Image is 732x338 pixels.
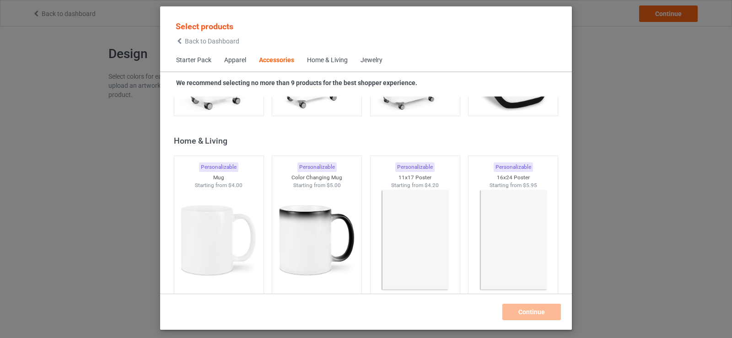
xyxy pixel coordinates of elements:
[199,162,238,172] div: Personalizable
[176,79,417,86] strong: We recommend selecting no more than 9 products for the best shopper experience.
[327,182,341,188] span: $5.00
[361,56,382,65] div: Jewelry
[174,182,264,189] div: Starting from
[395,162,435,172] div: Personalizable
[297,162,337,172] div: Personalizable
[228,182,242,188] span: $4.00
[371,182,460,189] div: Starting from
[178,189,260,291] img: regular.jpg
[374,189,456,291] img: regular.jpg
[494,162,533,172] div: Personalizable
[174,135,562,146] div: Home & Living
[174,174,264,182] div: Mug
[259,56,294,65] div: Accessories
[272,182,361,189] div: Starting from
[468,174,558,182] div: 16x24 Poster
[276,189,358,291] img: regular.jpg
[224,56,246,65] div: Apparel
[371,174,460,182] div: 11x17 Poster
[468,182,558,189] div: Starting from
[272,174,361,182] div: Color Changing Mug
[425,182,439,188] span: $4.20
[176,21,233,31] span: Select products
[185,38,239,45] span: Back to Dashboard
[472,189,554,291] img: regular.jpg
[307,56,348,65] div: Home & Living
[170,49,218,71] span: Starter Pack
[523,182,537,188] span: $5.95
